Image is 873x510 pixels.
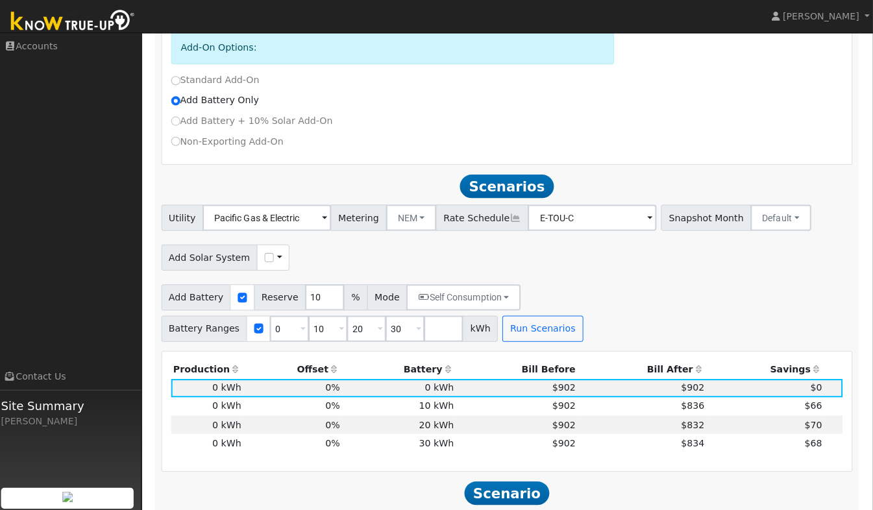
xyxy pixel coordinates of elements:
input: Select a Rate Schedule [530,203,658,229]
td: 0 kWh [176,431,248,449]
input: Add Battery Only [176,95,185,104]
span: $66 [805,398,823,408]
div: [PERSON_NAME] [6,412,139,426]
div: Add-On Options: [176,30,617,64]
span: Metering [334,203,390,229]
label: Add Battery Only [176,93,264,106]
span: Add Solar System [166,243,262,269]
td: 0 kWh [176,395,248,413]
img: retrieve [68,489,78,499]
span: $68 [805,435,823,445]
input: Standard Add-On [176,75,185,84]
label: Add Battery + 10% Solar Add-On [176,113,337,127]
td: 0 kWh [176,376,248,395]
span: $902 [554,417,578,427]
span: 0% [329,417,343,427]
td: 10 kWh [346,395,459,413]
button: Run Scenarios [505,313,585,339]
span: Snapshot Month [663,203,752,229]
span: 0% [329,380,343,390]
span: Scenarios [463,173,556,197]
span: 0% [329,435,343,445]
span: kWh [465,313,500,339]
th: Bill Before [459,358,580,376]
td: 0 kWh [346,376,459,395]
label: Standard Add-On [176,73,264,86]
span: Battery Ranges [166,313,252,339]
button: Self Consumption [410,282,523,308]
th: Production [176,358,248,376]
img: Know True-Up [10,7,146,36]
span: $902 [554,435,578,445]
span: $836 [683,398,706,408]
span: $70 [805,417,823,427]
button: Default [752,203,812,229]
span: Utility [166,203,208,229]
th: Battery [346,358,459,376]
span: $902 [554,398,578,408]
span: Rate Schedule [439,203,531,229]
span: 0% [329,398,343,408]
span: [PERSON_NAME] [783,11,859,21]
th: Offset [248,358,346,376]
span: Mode [371,282,410,308]
td: 30 kWh [346,431,459,449]
span: Reserve [258,282,310,308]
span: Site Summary [6,395,139,412]
button: NEM [389,203,440,229]
span: $902 [554,380,578,390]
span: $902 [683,380,706,390]
input: Non-Exporting Add-On [176,136,185,145]
label: Non-Exporting Add-On [176,134,288,147]
input: Select a Utility [207,203,335,229]
input: Add Battery + 10% Solar Add-On [176,115,185,125]
span: $832 [683,417,706,427]
span: % [347,282,371,308]
span: $834 [683,435,706,445]
span: Scenario [467,478,552,502]
span: Add Battery [166,282,236,308]
th: Bill After [580,358,708,376]
td: 0 kWh [176,413,248,431]
span: Savings [771,361,811,372]
span: $0 [811,380,823,390]
td: 20 kWh [346,413,459,431]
